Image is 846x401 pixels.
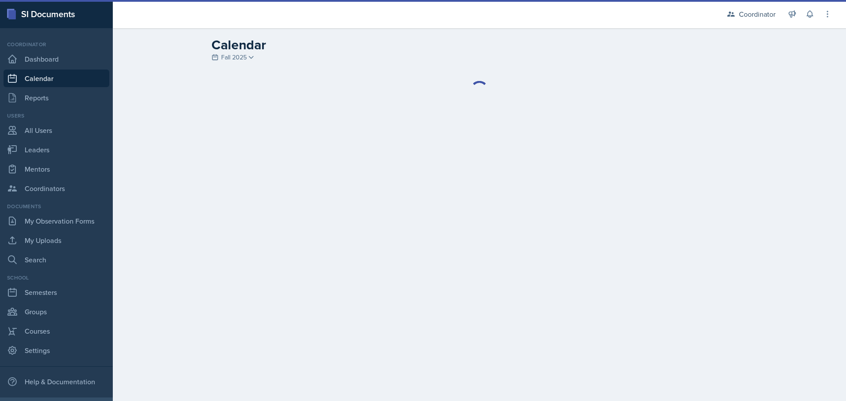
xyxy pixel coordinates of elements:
[4,141,109,158] a: Leaders
[4,202,109,210] div: Documents
[4,89,109,107] a: Reports
[4,40,109,48] div: Coordinator
[4,180,109,197] a: Coordinators
[4,283,109,301] a: Semesters
[211,37,747,53] h2: Calendar
[4,373,109,390] div: Help & Documentation
[221,53,247,62] span: Fall 2025
[4,70,109,87] a: Calendar
[4,274,109,282] div: School
[4,303,109,320] a: Groups
[4,160,109,178] a: Mentors
[4,50,109,68] a: Dashboard
[4,232,109,249] a: My Uploads
[4,212,109,230] a: My Observation Forms
[4,121,109,139] a: All Users
[4,322,109,340] a: Courses
[4,251,109,269] a: Search
[4,112,109,120] div: Users
[739,9,775,19] div: Coordinator
[4,342,109,359] a: Settings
